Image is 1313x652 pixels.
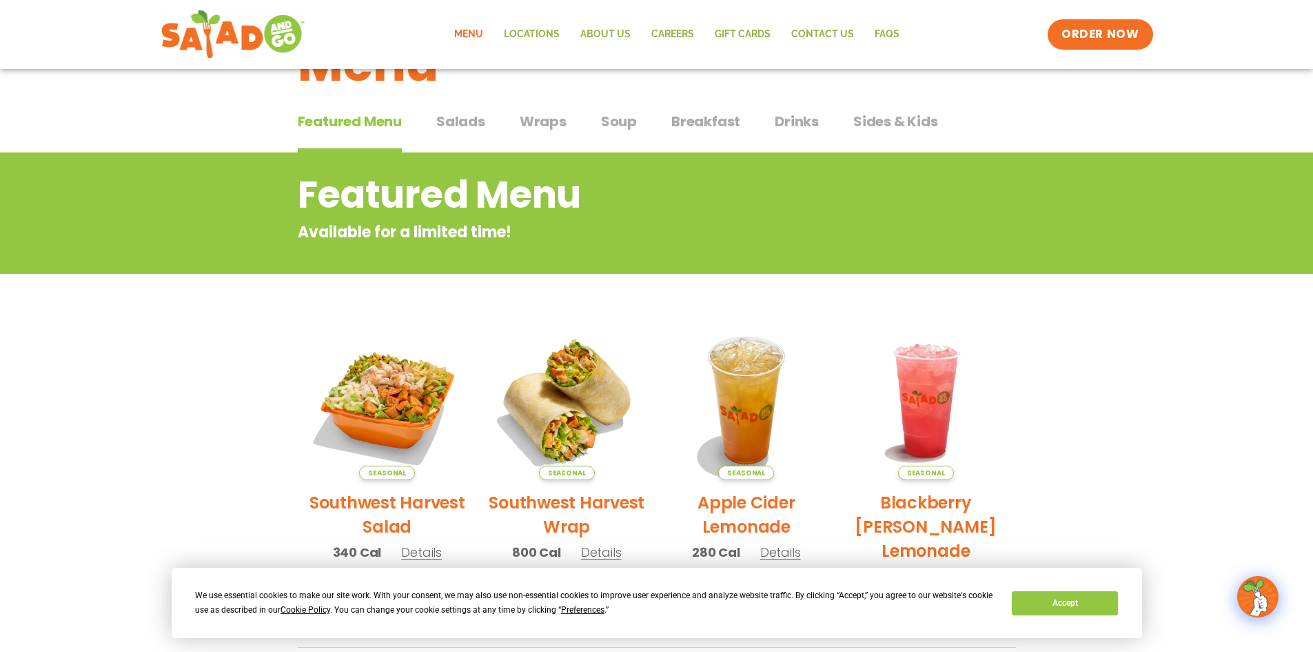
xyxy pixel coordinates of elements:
a: Careers [641,19,704,50]
span: Seasonal [898,466,954,480]
img: Product photo for Southwest Harvest Salad [308,321,467,480]
span: Details [401,544,442,561]
img: new-SAG-logo-768×292 [161,7,306,62]
a: GIFT CARDS [704,19,781,50]
div: Cookie Consent Prompt [172,568,1142,638]
h2: Southwest Harvest Salad [308,491,467,539]
span: Salads [436,111,485,132]
h2: Featured Menu [298,167,905,223]
span: Seasonal [718,466,774,480]
img: Product photo for Apple Cider Lemonade [667,321,826,480]
span: Wraps [520,111,567,132]
span: Featured Menu [298,111,402,132]
span: Details [581,544,622,561]
img: Product photo for Southwest Harvest Wrap [487,321,647,480]
span: Seasonal [359,466,415,480]
span: Soup [601,111,637,132]
span: Cookie Policy [281,605,330,615]
h2: Apple Cider Lemonade [667,491,826,539]
span: Sides & Kids [853,111,938,132]
span: ORDER NOW [1061,26,1139,43]
div: We use essential cookies to make our site work. With your consent, we may also use non-essential ... [195,589,995,618]
div: Tabbed content [298,106,1016,153]
img: wpChatIcon [1239,577,1277,616]
button: Accept [1012,591,1118,615]
h2: Blackberry [PERSON_NAME] Lemonade [846,491,1006,563]
a: About Us [570,19,641,50]
a: Menu [444,19,493,50]
span: 360 Cal [872,567,919,586]
span: Breakfast [671,111,740,132]
img: Product photo for Blackberry Bramble Lemonade [846,321,1006,480]
a: Locations [493,19,570,50]
span: Preferences [561,605,604,615]
span: Drinks [775,111,819,132]
a: ORDER NOW [1048,19,1152,50]
span: 280 Cal [692,543,740,562]
a: Contact Us [781,19,864,50]
nav: Menu [444,19,910,50]
h2: Southwest Harvest Wrap [487,491,647,539]
p: Available for a limited time! [298,221,905,244]
span: Details [760,544,801,561]
span: 800 Cal [512,543,561,562]
span: Seasonal [539,466,595,480]
a: FAQs [864,19,910,50]
span: 340 Cal [333,543,382,562]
